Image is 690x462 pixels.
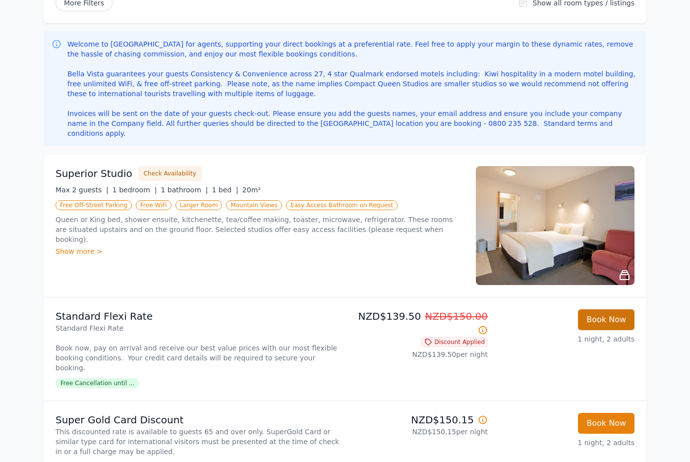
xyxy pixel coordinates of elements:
p: 1 night, 2 adults [496,438,634,448]
span: Free WiFi [136,200,172,210]
p: NZD$139.50 [349,309,488,337]
p: Standard Flexi Rate Book now, pay on arrival and receive our best value prices with our most flex... [56,323,341,373]
p: NZD$139.50 per night [349,349,488,359]
p: Queen or King bed, shower ensuite, kitchenette, tea/coffee making, toaster, microwave, refrigerat... [56,215,464,244]
button: Book Now [578,309,634,330]
span: Free Off-Street Parking [56,200,132,210]
span: Mountain Views [226,200,282,210]
p: NZD$150.15 [349,413,488,427]
p: NZD$150.15 per night [349,427,488,437]
span: Discount Applied [421,337,488,347]
button: Check Availability [138,166,202,181]
span: 1 bedroom | [113,186,157,194]
div: Show more > [56,246,464,256]
p: Super Gold Card Discount [56,413,341,427]
p: Welcome to [GEOGRAPHIC_DATA] for agents, supporting your direct bookings at a preferential rate. ... [67,39,638,138]
span: Max 2 guests | [56,186,109,194]
span: Easy Access Bathroom on Request [286,200,398,210]
span: 1 bed | [212,186,238,194]
span: NZD$150.00 [425,310,488,322]
span: Larger Room [175,200,223,210]
button: Book Now [578,413,634,434]
p: This discounted rate is available to guests 65 and over only. SuperGold Card or similar type card... [56,427,341,457]
p: Standard Flexi Rate [56,309,341,323]
p: 1 night, 2 adults [496,334,634,344]
span: 20m² [242,186,261,194]
span: Free Cancellation until ... [56,378,139,388]
span: 1 bathroom | [161,186,208,194]
h3: Superior Studio [56,167,132,180]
